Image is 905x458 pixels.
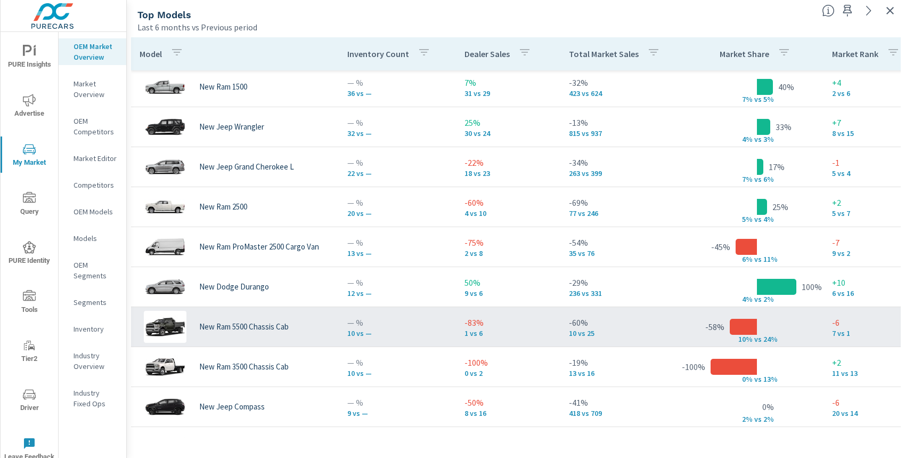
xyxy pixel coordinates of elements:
div: OEM Market Overview [59,38,126,65]
div: Industry Overview [59,348,126,374]
p: 4 vs 10 [464,209,552,218]
p: -29% [569,276,682,289]
img: glamour [144,351,186,383]
p: Industry Fixed Ops [74,388,118,409]
p: s 4% [758,214,784,224]
p: New Ram 5500 Chassis Cab [199,322,289,332]
span: Query [4,192,55,218]
p: -20% [464,436,552,449]
div: Market Overview [59,76,126,102]
span: My Market [4,143,55,169]
p: s 2% [758,414,784,424]
p: New Ram 1500 [199,82,247,92]
p: 50% [464,276,552,289]
p: 815 vs 937 [569,129,682,138]
p: 4% v [730,134,758,144]
p: -50% [464,396,552,409]
p: — % [347,356,447,369]
p: s 13% [758,374,784,384]
p: 10 vs 25 [569,329,682,338]
div: OEM Competitors [59,113,126,140]
img: glamour [144,391,186,423]
p: Competitors [74,180,118,190]
p: 0 vs 2 [464,369,552,377]
p: — % [347,76,447,89]
p: -45% [711,240,730,253]
p: 4% v [730,294,758,304]
p: OEM Models [74,206,118,217]
img: glamour [144,311,186,343]
p: -58% [705,320,724,333]
p: New Ram ProMaster 2500 Cargo Van [199,242,319,252]
h5: Top Models [137,9,191,20]
div: Models [59,230,126,246]
p: s 2% [758,294,784,304]
p: New Jeep Compass [199,402,265,412]
p: -100% [682,360,705,373]
span: Advertise [4,94,55,120]
p: OEM Segments [74,260,118,281]
img: glamour [144,151,186,183]
div: Market Editor [59,150,126,166]
div: Competitors [59,177,126,193]
p: Inventory [74,324,118,334]
p: Model [140,49,162,59]
span: Driver [4,388,55,414]
span: PURE Identity [4,241,55,267]
p: 7% v [730,174,758,184]
img: glamour [144,191,186,223]
p: 7% v [730,94,758,104]
p: s 3% [758,134,784,144]
p: s 24% [758,334,784,344]
div: OEM Models [59,204,126,220]
div: Inventory [59,321,126,337]
p: 25% [464,116,552,129]
p: -13% [569,116,682,129]
p: — % [347,396,447,409]
p: 32 vs — [347,129,447,138]
span: Tools [4,290,55,316]
p: New Jeep Grand Cherokee L [199,162,294,172]
p: 7% [569,436,682,449]
p: 36 vs — [347,89,447,98]
p: 12 vs — [347,289,447,298]
p: Segments [74,297,118,308]
p: 13 vs 16 [569,369,682,377]
p: 10 vs — [347,369,447,377]
p: 5% v [730,214,758,224]
p: -75% [464,236,552,249]
p: 1 vs 6 [464,329,552,338]
p: s 6% [758,174,784,184]
p: -22% [464,156,552,169]
p: OEM Competitors [74,116,118,137]
button: Exit Fullscreen [882,2,899,19]
p: 9 vs 6 [464,289,552,298]
p: -41% [569,396,682,409]
p: 10% v [730,334,758,344]
p: 22 vs — [347,169,447,178]
img: glamour [144,231,186,263]
p: — % [347,116,447,129]
p: s 5% [758,94,784,104]
p: -54% [569,236,682,249]
p: 9 vs — [347,409,447,417]
p: 25% [772,200,788,213]
p: 10 vs — [347,329,447,338]
p: 33% [776,120,792,133]
p: Market Share [720,49,769,59]
p: -32% [569,76,682,89]
p: Inventory Count [347,49,409,59]
p: Models [74,233,118,244]
p: 18 vs 23 [464,169,552,178]
p: New Ram 3500 Chassis Cab [199,362,289,372]
img: glamour [144,71,186,103]
p: Dealer Sales [464,49,510,59]
p: -69% [569,196,682,209]
p: -19% [569,356,682,369]
p: — % [347,236,447,249]
p: 423 vs 624 [569,89,682,98]
img: glamour [144,111,186,143]
p: Market Overview [74,78,118,100]
p: 40% [778,81,794,93]
p: — % [347,196,447,209]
